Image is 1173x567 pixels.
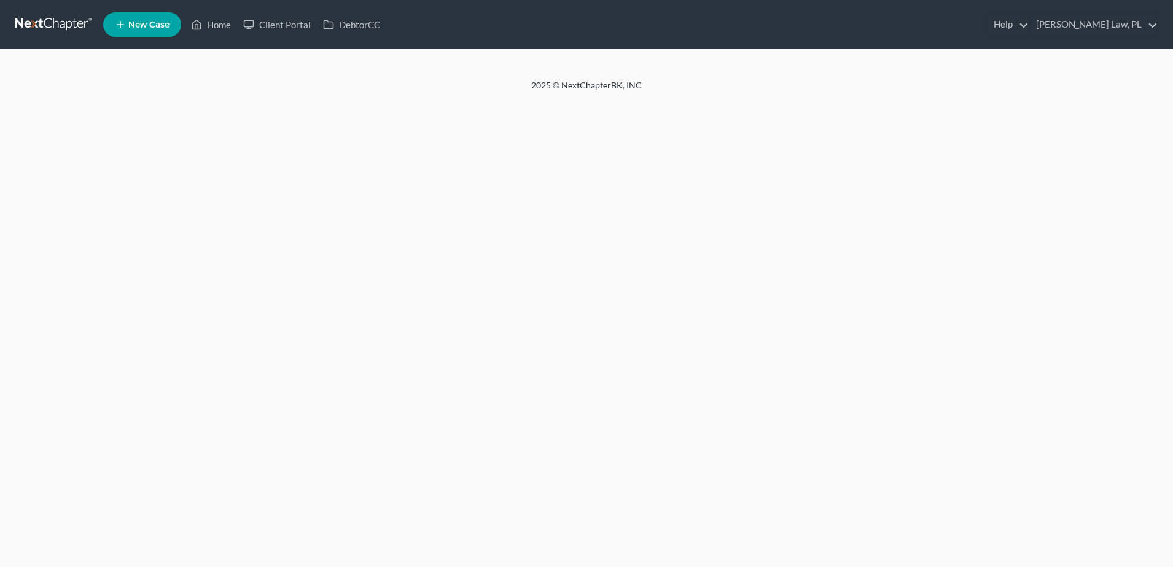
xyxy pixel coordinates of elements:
[103,12,181,37] new-legal-case-button: New Case
[988,14,1029,36] a: Help
[236,79,937,101] div: 2025 © NextChapterBK, INC
[185,14,237,36] a: Home
[1030,14,1158,36] a: [PERSON_NAME] Law, PL
[237,14,317,36] a: Client Portal
[317,14,386,36] a: DebtorCC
